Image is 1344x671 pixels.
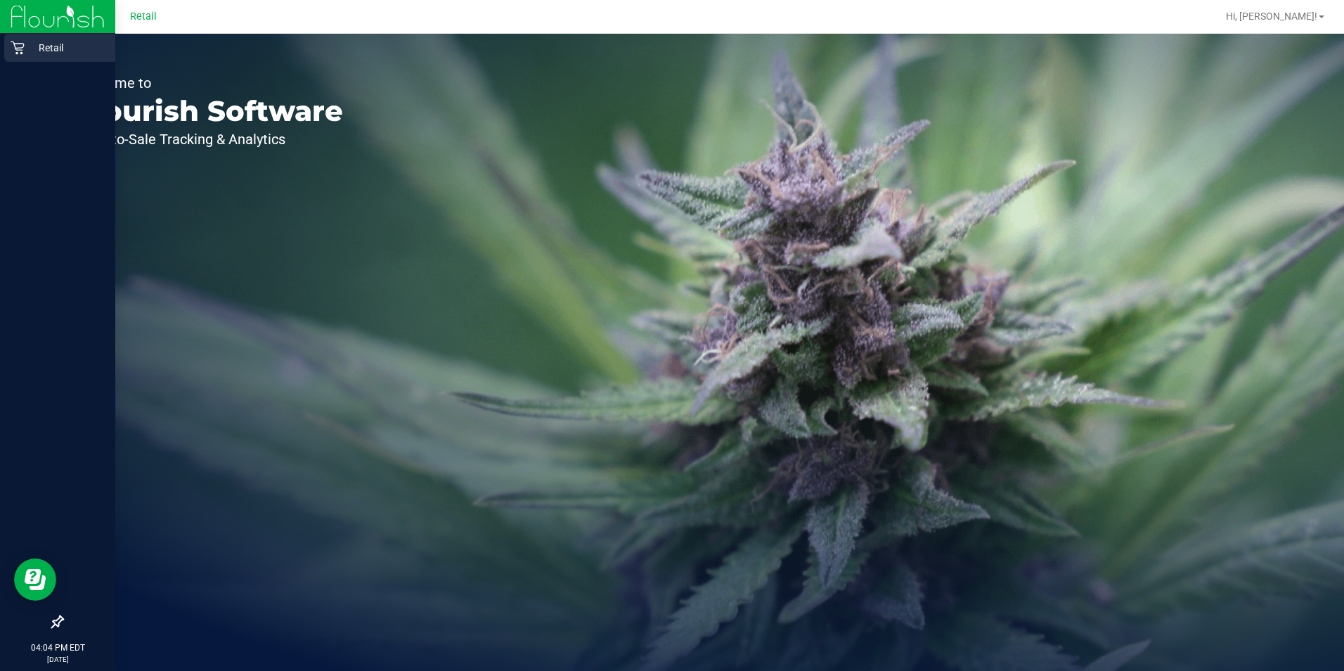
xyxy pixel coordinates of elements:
inline-svg: Retail [11,41,25,55]
span: Hi, [PERSON_NAME]! [1226,11,1317,22]
p: Seed-to-Sale Tracking & Analytics [76,132,343,146]
p: 04:04 PM EDT [6,641,109,654]
p: Welcome to [76,76,343,90]
span: Retail [130,11,157,23]
p: Retail [25,39,109,56]
iframe: Resource center [14,558,56,601]
p: [DATE] [6,654,109,665]
p: Flourish Software [76,97,343,125]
